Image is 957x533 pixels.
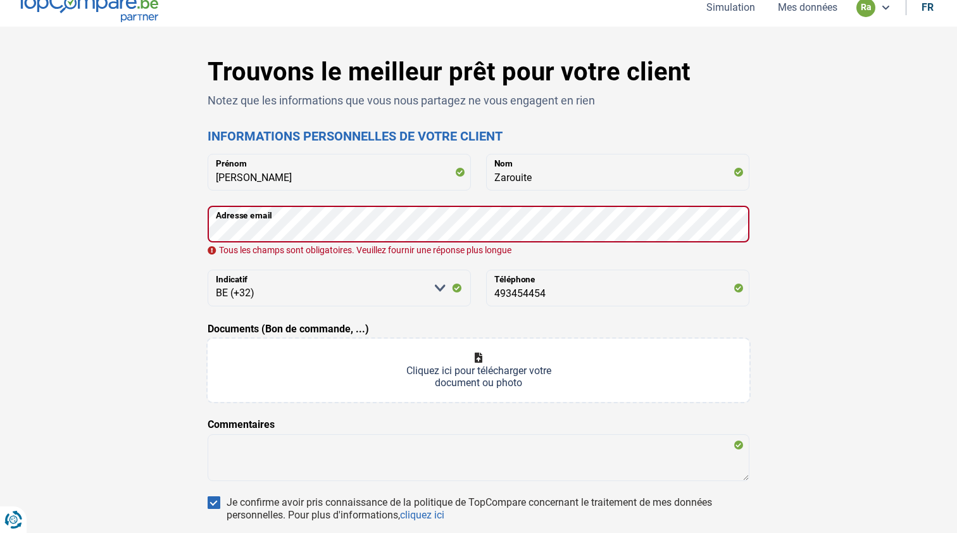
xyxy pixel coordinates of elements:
[486,270,749,306] input: 401020304
[208,270,471,306] select: Indicatif
[208,246,749,254] div: Tous les champs sont obligatoires. Veuillez fournir une réponse plus longue
[208,92,749,108] p: Notez que les informations que vous nous partagez ne vous engagent en rien
[774,1,841,14] button: Mes données
[208,417,275,432] label: Commentaires
[208,129,749,144] h2: Informations personnelles de votre client
[227,496,749,522] div: Je confirme avoir pris connaissance de la politique de TopCompare concernant le traitement de mes...
[400,509,444,521] a: cliquez ici
[208,57,749,87] h1: Trouvons le meilleur prêt pour votre client
[922,1,934,13] div: fr
[703,1,759,14] button: Simulation
[208,322,369,337] label: Documents (Bon de commande, ...)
